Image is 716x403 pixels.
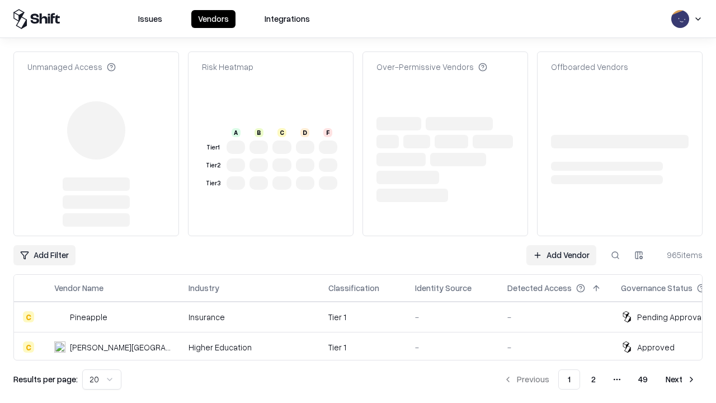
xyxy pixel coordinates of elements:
[376,61,487,73] div: Over-Permissive Vendors
[323,128,332,137] div: F
[54,341,65,353] img: Reichman University
[277,128,286,137] div: C
[131,10,169,28] button: Issues
[582,369,605,390] button: 2
[23,311,34,322] div: C
[637,341,675,353] div: Approved
[204,143,222,152] div: Tier 1
[258,10,317,28] button: Integrations
[526,245,596,265] a: Add Vendor
[637,311,703,323] div: Pending Approval
[27,61,116,73] div: Unmanaged Access
[70,341,171,353] div: [PERSON_NAME][GEOGRAPHIC_DATA]
[621,282,693,294] div: Governance Status
[507,341,603,353] div: -
[255,128,263,137] div: B
[507,311,603,323] div: -
[70,311,107,323] div: Pineapple
[189,341,310,353] div: Higher Education
[415,282,472,294] div: Identity Source
[202,61,253,73] div: Risk Heatmap
[300,128,309,137] div: D
[328,311,397,323] div: Tier 1
[189,282,219,294] div: Industry
[232,128,241,137] div: A
[54,311,65,322] img: Pineapple
[204,179,222,188] div: Tier 3
[54,282,103,294] div: Vendor Name
[189,311,310,323] div: Insurance
[13,245,76,265] button: Add Filter
[507,282,572,294] div: Detected Access
[328,341,397,353] div: Tier 1
[658,249,703,261] div: 965 items
[204,161,222,170] div: Tier 2
[551,61,628,73] div: Offboarded Vendors
[13,373,78,385] p: Results per page:
[558,369,580,390] button: 1
[629,369,657,390] button: 49
[659,369,703,390] button: Next
[191,10,235,28] button: Vendors
[415,311,489,323] div: -
[23,341,34,353] div: C
[497,369,703,390] nav: pagination
[328,282,379,294] div: Classification
[415,341,489,353] div: -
